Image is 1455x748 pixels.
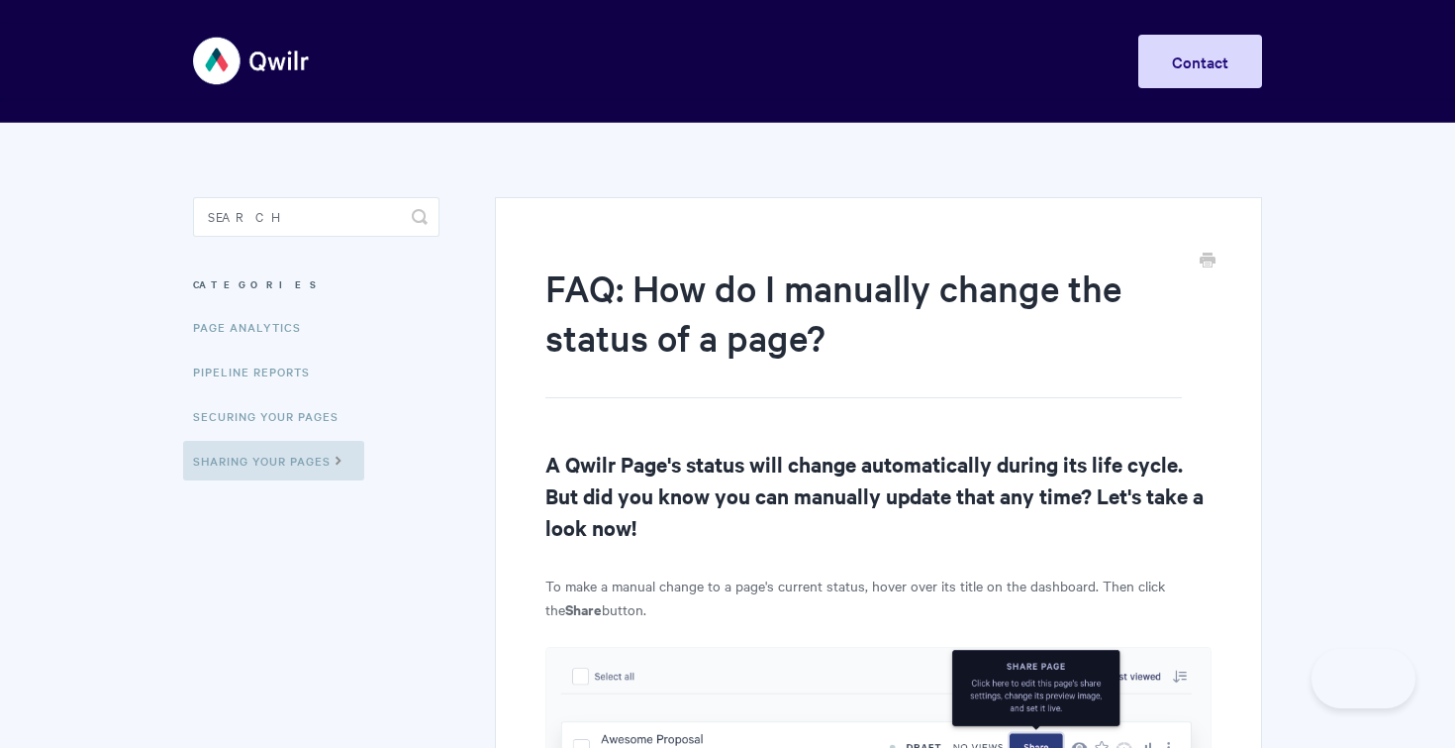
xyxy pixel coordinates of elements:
h1: FAQ: How do I manually change the status of a page? [545,263,1182,398]
h3: Categories [193,267,439,302]
iframe: Toggle Customer Support [1311,649,1415,708]
input: Search [193,197,439,237]
a: Page Analytics [193,307,316,347]
a: Print this Article [1200,251,1215,272]
h2: A Qwilr Page's status will change automatically during its life cycle. But did you know you can m... [545,448,1212,543]
a: Securing Your Pages [193,396,353,436]
p: To make a manual change to a page's current status, hover over its title on the dashboard. Then c... [545,574,1212,621]
a: Pipeline reports [193,352,325,391]
img: Qwilr Help Center [193,24,311,98]
a: Sharing Your Pages [183,441,364,481]
a: Contact [1138,35,1262,88]
strong: Share [565,598,602,619]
